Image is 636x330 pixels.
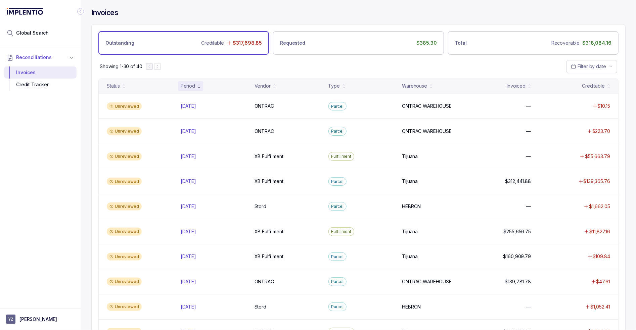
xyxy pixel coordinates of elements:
div: Invoices [9,66,71,79]
p: Parcel [331,178,344,185]
p: — [526,103,531,109]
div: Unreviewed [107,102,142,110]
div: Warehouse [402,83,427,89]
p: [DATE] [181,153,196,160]
h4: Invoices [91,8,118,17]
p: $139,365.76 [584,178,610,185]
p: $312,441.88 [505,178,531,185]
p: Showing 1-30 of 40 [100,63,142,70]
p: Parcel [331,128,344,135]
p: Creditable [201,40,224,46]
p: ONTRAC WAREHOUSE [402,128,452,135]
p: Tijuana [402,178,418,185]
div: Unreviewed [107,228,142,236]
p: Fulfillment [331,228,352,235]
p: Fulfillment [331,153,352,160]
p: Stord [255,303,266,310]
span: Reconciliations [16,54,52,61]
p: $109.84 [593,253,610,260]
div: Vendor [255,83,271,89]
div: Unreviewed [107,178,142,186]
p: [DATE] [181,228,196,235]
p: Recoverable [551,40,580,46]
div: Remaining page entries [100,63,142,70]
p: ONTRAC [255,278,274,285]
p: $47.61 [596,278,610,285]
div: Unreviewed [107,278,142,286]
p: [DATE] [181,178,196,185]
p: Parcel [331,253,344,260]
div: Unreviewed [107,253,142,261]
p: ONTRAC [255,128,274,135]
p: Parcel [331,303,344,310]
p: [DATE] [181,253,196,260]
p: Total [455,40,467,46]
p: Outstanding [105,40,134,46]
div: Creditable [582,83,605,89]
p: $139,781.78 [505,278,531,285]
p: $55,663.79 [585,153,610,160]
p: [DATE] [181,203,196,210]
p: — [526,153,531,160]
p: HEBRON [402,303,421,310]
p: [DATE] [181,303,196,310]
p: $1,052.41 [590,303,610,310]
span: Global Search [16,30,49,36]
p: Parcel [331,103,344,110]
span: Filter by date [578,63,606,69]
p: $318,084.16 [583,40,611,46]
search: Date Range Picker [571,63,606,70]
div: Unreviewed [107,127,142,135]
p: Tijuana [402,228,418,235]
div: Status [107,83,120,89]
div: Type [328,83,340,89]
p: $317,698.85 [233,40,262,46]
p: Parcel [331,278,344,285]
p: — [526,203,531,210]
button: Next Page [154,63,161,70]
p: $255,656.75 [504,228,531,235]
span: User initials [6,315,15,324]
div: Unreviewed [107,152,142,160]
p: $223.70 [592,128,610,135]
p: [DATE] [181,103,196,109]
p: [PERSON_NAME] [19,316,57,323]
button: Reconciliations [4,50,77,65]
div: Unreviewed [107,202,142,210]
p: XB Fulfillment [255,253,283,260]
p: ONTRAC [255,103,274,109]
p: — [526,303,531,310]
p: — [526,128,531,135]
p: $10.15 [598,103,610,109]
p: Tijuana [402,253,418,260]
p: [DATE] [181,278,196,285]
div: Collapse Icon [77,7,85,15]
button: User initials[PERSON_NAME] [6,315,75,324]
div: Reconciliations [4,65,77,92]
p: XB Fulfillment [255,228,283,235]
p: $160,909.79 [503,253,531,260]
p: XB Fulfillment [255,153,283,160]
p: $1,662.05 [589,203,610,210]
p: Parcel [331,203,344,210]
p: Stord [255,203,266,210]
p: ONTRAC WAREHOUSE [402,103,452,109]
p: XB Fulfillment [255,178,283,185]
p: HEBRON [402,203,421,210]
div: Credit Tracker [9,79,71,91]
p: $11,827.16 [589,228,610,235]
button: Date Range Picker [566,60,617,73]
div: Invoiced [507,83,526,89]
div: Unreviewed [107,303,142,311]
p: $385.30 [417,40,437,46]
p: Requested [280,40,305,46]
p: Tijuana [402,153,418,160]
div: Period [181,83,195,89]
p: [DATE] [181,128,196,135]
p: ONTRAC WAREHOUSE [402,278,452,285]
